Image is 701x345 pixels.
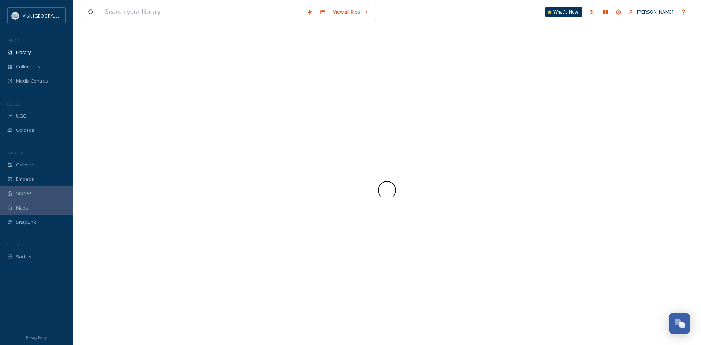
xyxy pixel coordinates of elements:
[16,176,34,183] span: Embeds
[101,4,303,20] input: Search your library
[16,190,32,197] span: Stories
[7,38,20,43] span: MEDIA
[23,12,79,19] span: Visit [GEOGRAPHIC_DATA]
[329,5,372,19] a: View all files
[7,242,22,248] span: SOCIALS
[16,161,36,168] span: Galleries
[16,49,31,56] span: Library
[26,333,47,341] a: Privacy Policy
[16,112,26,119] span: UGC
[16,77,48,84] span: Media Centres
[7,101,23,107] span: COLLECT
[12,12,19,19] img: QCCVB_VISIT_vert_logo_4c_tagline_122019.svg
[16,219,36,226] span: SnapLink
[16,253,31,260] span: Socials
[625,5,677,19] a: [PERSON_NAME]
[16,204,28,211] span: Maps
[16,63,40,70] span: Collections
[7,150,24,156] span: WIDGETS
[637,8,673,15] span: [PERSON_NAME]
[545,7,582,17] a: What's New
[26,335,47,340] span: Privacy Policy
[16,127,34,134] span: Uploads
[669,313,690,334] button: Open Chat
